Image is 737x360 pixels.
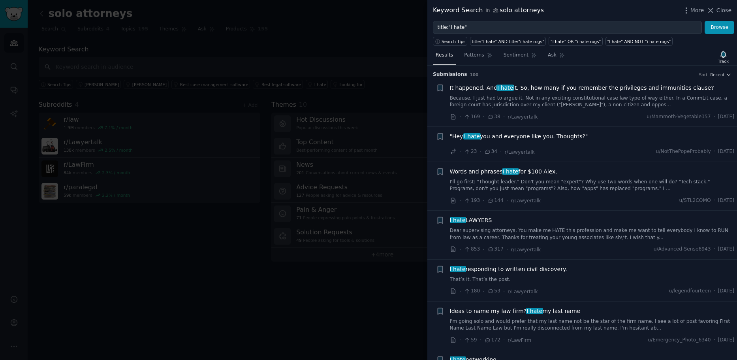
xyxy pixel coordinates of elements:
span: 100 [470,72,479,77]
span: Ideas to name my law firm? my last name [450,307,581,315]
span: Submission s [433,71,467,78]
span: u/Mammoth-Vegetable357 [647,113,711,121]
span: I hate [449,217,466,223]
span: · [714,246,715,253]
span: in [485,7,490,14]
span: 38 [487,113,500,121]
span: u/NotThePopeProbably [656,148,711,155]
span: 180 [464,288,480,295]
button: More [682,6,704,15]
span: u/legendfourteen [669,288,711,295]
span: LAWYERS [450,216,492,224]
a: I hateLAWYERS [450,216,492,224]
span: [DATE] [718,337,734,344]
span: · [459,196,461,205]
span: Ask [548,52,557,59]
a: "I hate" AND NOT "i hate rogs" [605,37,673,46]
span: r/Lawyertalk [511,198,541,204]
span: · [503,336,505,344]
span: · [500,148,502,156]
span: 34 [484,148,497,155]
span: [DATE] [718,197,734,204]
span: "Hey. you and everyone like you. Thoughts?" [450,132,588,141]
button: Browse [705,21,734,34]
span: I hate [496,85,514,91]
span: · [459,148,461,156]
div: title:"I hate" AND title:"i hate rogs" [472,39,544,44]
span: · [714,288,715,295]
span: 317 [487,246,504,253]
span: · [459,287,461,296]
span: Search Tips [442,39,466,44]
a: I'll go first: "Thought leader." Don't you mean "expert"? Why use two words when one will do? "Te... [450,179,735,192]
span: · [503,287,505,296]
span: · [503,113,505,121]
span: [DATE] [718,246,734,253]
span: · [459,245,461,254]
button: Track [715,49,731,65]
span: · [714,148,715,155]
span: r/Lawyertalk [508,289,538,294]
span: · [483,196,484,205]
span: I hate [502,168,519,175]
span: Results [436,52,453,59]
span: 172 [484,337,500,344]
a: Ideas to name my law firm?I hatemy last name [450,307,581,315]
span: · [480,336,481,344]
a: Words and phrasesI hatefor $100 Alex. [450,168,557,176]
span: I hate [449,266,466,272]
a: That’s it. That’s the post. [450,276,735,283]
span: [DATE] [718,113,734,121]
span: · [483,113,484,121]
span: u/Advanced-Sense6943 [654,246,711,253]
div: "I hate" AND NOT "i hate rogs" [607,39,671,44]
span: responding to written civil discovery. [450,265,567,273]
span: 144 [487,197,504,204]
span: u/Emergency_Photo_6340 [648,337,711,344]
span: Close [716,6,731,15]
button: Close [707,6,731,15]
span: · [714,113,715,121]
a: It happened. AndI hateit. So, how many if you remember the privileges and immunities clause? [450,84,714,92]
span: r/Lawyertalk [505,149,535,155]
a: Ask [545,49,568,65]
div: Keyword Search solo attorneys [433,6,544,15]
span: Patterns [464,52,484,59]
a: Sentiment [501,49,540,65]
a: Dear supervising attorneys, You make me HATE this profession and make me want to tell everybody I... [450,227,735,241]
span: r/Lawyertalk [508,114,538,120]
span: r/LawFirm [508,337,531,343]
div: Sort [699,72,708,77]
span: Recent [710,72,724,77]
span: · [459,113,461,121]
span: Words and phrases for $100 Alex. [450,168,557,176]
span: · [483,287,484,296]
a: Patterns [461,49,495,65]
div: Track [718,58,729,64]
span: [DATE] [718,148,734,155]
span: 853 [464,246,480,253]
button: Search Tips [433,37,467,46]
span: · [506,245,508,254]
a: I'm going solo and would prefer that my last name not be the star of the firm name. I see a lot o... [450,318,735,332]
span: · [506,196,508,205]
span: 59 [464,337,477,344]
span: u/STL2COMO [679,197,711,204]
span: · [714,337,715,344]
span: 193 [464,197,480,204]
span: · [459,336,461,344]
span: I hate [526,308,543,314]
a: Results [433,49,456,65]
a: "I hate" OR "i hate rogs" [549,37,603,46]
span: 53 [487,288,500,295]
a: I hateresponding to written civil discovery. [450,265,567,273]
span: More [690,6,704,15]
span: I hate [463,133,481,139]
a: Because, I just had to argue it. Not in any exciting constitutional case law type of way either. ... [450,95,735,109]
span: · [714,197,715,204]
span: · [480,148,481,156]
span: r/Lawyertalk [511,247,541,253]
a: "Hey.I hateyou and everyone like you. Thoughts?" [450,132,588,141]
span: 169 [464,113,480,121]
span: [DATE] [718,288,734,295]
